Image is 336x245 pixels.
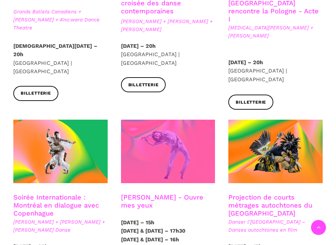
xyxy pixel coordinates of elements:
strong: [DATE] – 15h [121,219,154,226]
p: [GEOGRAPHIC_DATA] | [GEOGRAPHIC_DATA] [228,58,323,84]
span: Danser l’[GEOGRAPHIC_DATA] – Danses autochtones en film [228,218,323,234]
a: Soirée Internationale : Montréal en dialogue avec Copenhague [13,193,99,217]
a: Billetterie [13,86,58,101]
span: [PERSON_NAME] + [PERSON_NAME] + [PERSON_NAME] [121,17,215,33]
span: Billetterie [128,82,159,89]
strong: [DATE] – 20h [228,59,263,66]
a: Billetterie [228,95,273,110]
span: [PERSON_NAME] + [PERSON_NAME] + [PERSON_NAME] Danse [13,218,108,234]
a: Billetterie [121,77,166,92]
p: [GEOGRAPHIC_DATA] | [GEOGRAPHIC_DATA] [13,42,108,76]
strong: [DEMOGRAPHIC_DATA][DATE] – 20h [13,43,97,58]
strong: [DATE] – 20h [121,43,156,49]
span: Grands Ballets Canadiens + [PERSON_NAME] + A'no:wara Dance Theatre [13,8,108,32]
p: [GEOGRAPHIC_DATA] | [GEOGRAPHIC_DATA] [121,42,215,68]
strong: [DATE] & [DATE] – 17h30 [DATE] & [DATE] – 16h [121,228,185,243]
h3: Projection de courts métrages autochtones du [GEOGRAPHIC_DATA] [228,193,323,217]
span: Billetterie [236,99,266,106]
h3: [PERSON_NAME] - Ouvre mes yeux [121,193,215,210]
span: Billetterie [21,90,51,97]
span: [MEDICAL_DATA][PERSON_NAME] + [PERSON_NAME] [228,24,323,40]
